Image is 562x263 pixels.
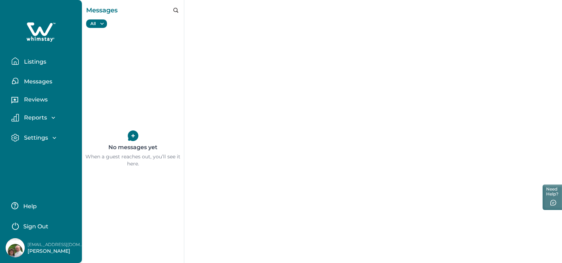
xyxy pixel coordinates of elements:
button: Messages [11,74,76,88]
p: Reviews [22,96,48,103]
button: Reports [11,114,76,122]
button: Settings [11,134,76,142]
p: When a guest reaches out, you’ll see it here. [82,153,184,167]
button: Listings [11,54,76,68]
button: Sign Out [11,218,74,233]
p: No messages yet [108,141,157,154]
p: Sign Out [23,223,48,230]
p: Listings [22,58,46,65]
p: Settings [22,134,48,141]
button: Help [11,199,74,213]
p: Messages [86,5,118,16]
button: All [86,19,107,28]
p: Reports [22,114,47,121]
img: Whimstay Host [6,238,25,257]
button: search-icon [173,8,178,13]
p: [PERSON_NAME] [28,248,84,255]
p: Messages [22,78,52,85]
p: Help [21,203,37,210]
p: [EMAIL_ADDRESS][DOMAIN_NAME] [28,241,84,248]
button: Reviews [11,94,76,108]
